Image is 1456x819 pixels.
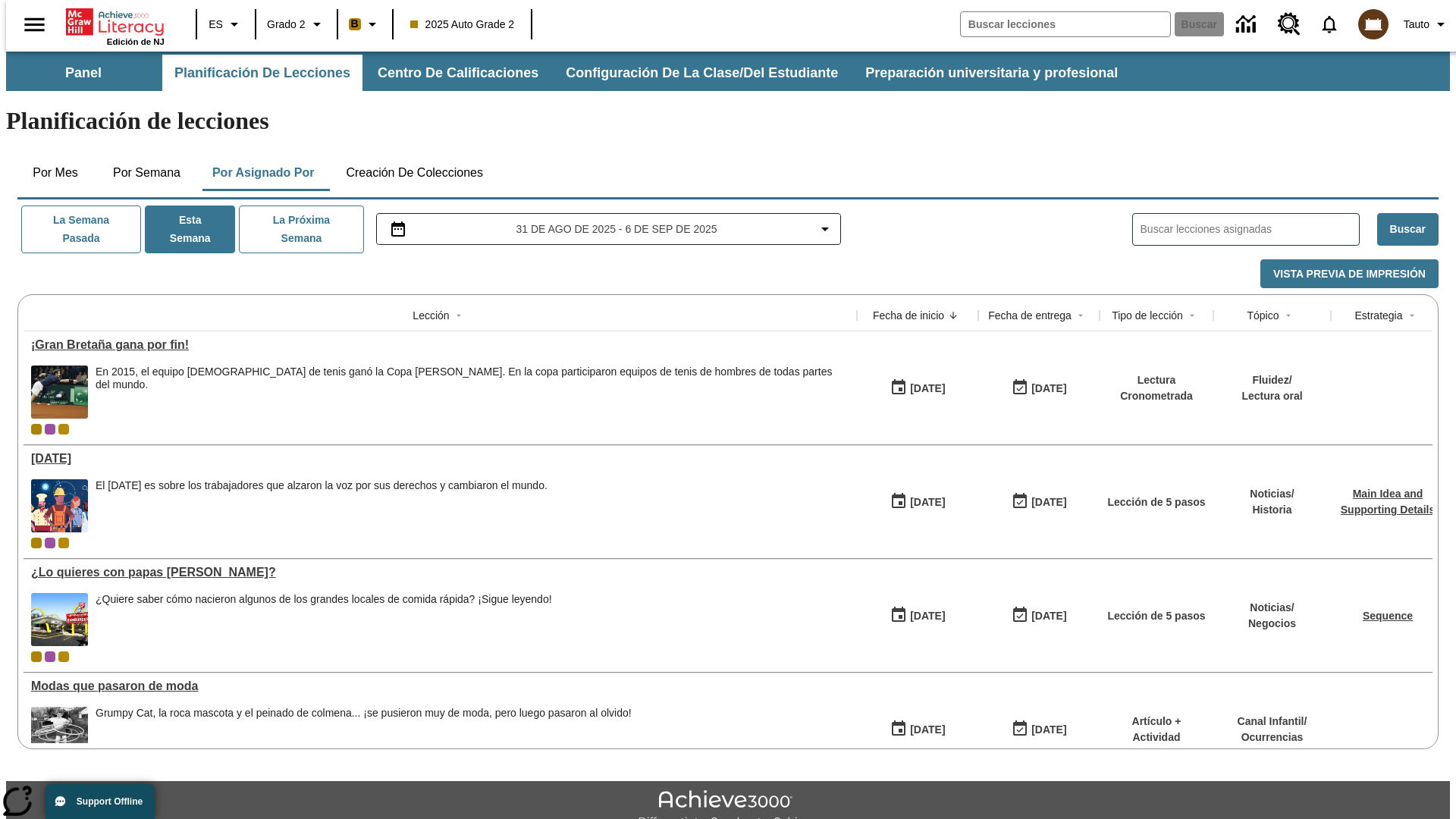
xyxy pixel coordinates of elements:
[58,424,69,435] div: New 2025 class
[96,479,548,532] div: El Día del Trabajo es sobre los trabajadores que alzaron la voz por sus derechos y cambiaron el m...
[1269,4,1310,45] a: Centro de recursos, Se abrirá en una pestaña nueva.
[1112,308,1183,323] div: Tipo de lección
[1107,494,1205,510] p: Lección de 5 pasos
[77,796,143,807] span: Support Offline
[1349,5,1398,44] button: Escoja un nuevo avatar
[1241,388,1302,404] p: Lectura oral
[910,607,945,626] div: [DATE]
[351,14,359,33] span: B
[12,2,57,47] button: Abrir el menú lateral
[988,308,1072,323] div: Fecha de entrega
[1248,600,1296,616] p: Noticias /
[1031,607,1066,626] div: [DATE]
[96,707,632,760] span: Grumpy Cat, la roca mascota y el peinado de colmena... ¡se pusieron muy de moda, pero luego pasar...
[554,55,850,91] button: Configuración de la clase/del estudiante
[96,366,849,419] div: En 2015, el equipo británico de tenis ganó la Copa Davis. En la copa participaron equipos de teni...
[31,651,42,662] span: Clase actual
[96,707,632,720] div: Grumpy Cat, la roca mascota y el peinado de colmena... ¡se pusieron muy de moda, pero luego pasar...
[96,593,552,646] div: ¿Quiere saber cómo nacieron algunos de los grandes locales de comida rápida? ¡Sigue leyendo!
[1241,372,1302,388] p: Fluidez /
[383,220,835,238] button: Seleccione el intervalo de fechas opción del menú
[31,679,849,693] a: Modas que pasaron de moda, Lecciones
[1006,374,1072,403] button: 09/07/25: Último día en que podrá accederse la lección
[1404,17,1429,33] span: Tauto
[413,308,449,323] div: Lección
[66,7,165,37] a: Portada
[1354,308,1402,323] div: Estrategia
[885,715,950,744] button: 07/19/25: Primer día en que estuvo disponible la lección
[961,12,1170,36] input: Buscar campo
[410,17,515,33] span: 2025 Auto Grade 2
[853,55,1130,91] button: Preparación universitaria y profesional
[31,338,849,352] a: ¡Gran Bretaña gana por fin!, Lecciones
[1141,218,1359,240] input: Buscar lecciones asignadas
[1031,379,1066,398] div: [DATE]
[31,338,849,352] div: ¡Gran Bretaña gana por fin!
[96,366,849,391] div: En 2015, el equipo [DEMOGRAPHIC_DATA] de tenis ganó la Copa [PERSON_NAME]. En la copa participaro...
[96,593,552,606] div: ¿Quiere saber cómo nacieron algunos de los grandes locales de comida rápida? ¡Sigue leyendo!
[261,11,332,38] button: Grado: Grado 2, Elige un grado
[1072,306,1090,325] button: Sort
[1031,493,1066,512] div: [DATE]
[31,366,88,419] img: Tenista británico Andy Murray extendiendo todo su cuerpo para alcanzar una pelota durante un part...
[910,720,945,739] div: [DATE]
[1227,4,1269,45] a: Centro de información
[17,155,93,191] button: Por mes
[66,5,165,46] div: Portada
[910,379,945,398] div: [DATE]
[162,55,362,91] button: Planificación de lecciones
[101,155,193,191] button: Por semana
[239,206,363,253] button: La próxima semana
[45,424,55,435] div: OL 2025 Auto Grade 3
[910,493,945,512] div: [DATE]
[1006,488,1072,516] button: 09/07/25: Último día en que podrá accederse la lección
[1006,715,1072,744] button: 06/30/26: Último día en que podrá accederse la lección
[6,52,1450,91] div: Subbarra de navegación
[873,308,944,323] div: Fecha de inicio
[31,479,88,532] img: una pancarta con fondo azul muestra la ilustración de una fila de diferentes hombres y mujeres co...
[1183,306,1201,325] button: Sort
[1107,608,1205,624] p: Lección de 5 pasos
[6,55,1131,91] div: Subbarra de navegación
[31,707,88,760] img: foto en blanco y negro de una chica haciendo girar unos hula-hulas en la década de 1950
[1250,502,1294,518] p: Historia
[944,306,962,325] button: Sort
[1403,306,1421,325] button: Sort
[1279,306,1298,325] button: Sort
[21,206,141,253] button: La semana pasada
[1250,486,1294,502] p: Noticias /
[58,538,69,548] div: New 2025 class
[1247,308,1279,323] div: Tópico
[334,155,495,191] button: Creación de colecciones
[145,206,235,253] button: Esta semana
[1260,259,1439,289] button: Vista previa de impresión
[96,479,548,492] div: El [DATE] es sobre los trabajadores que alzaron la voz por sus derechos y cambiaron el mundo.
[516,221,717,237] span: 31 de ago de 2025 - 6 de sep de 2025
[1363,610,1413,622] a: Sequence
[209,17,223,33] span: ES
[1006,601,1072,630] button: 07/03/26: Último día en que podrá accederse la lección
[885,601,950,630] button: 07/26/25: Primer día en que estuvo disponible la lección
[1398,11,1456,38] button: Perfil/Configuración
[45,651,55,662] div: OL 2025 Auto Grade 3
[45,538,55,548] div: OL 2025 Auto Grade 3
[343,11,388,38] button: Boost El color de la clase es anaranjado claro. Cambiar el color de la clase.
[1107,372,1206,404] p: Lectura Cronometrada
[366,55,551,91] button: Centro de calificaciones
[1238,714,1307,730] p: Canal Infantil /
[58,651,69,662] div: New 2025 class
[31,538,42,548] span: Clase actual
[1341,488,1435,516] a: Main Idea and Supporting Details
[1358,9,1389,39] img: avatar image
[267,17,306,33] span: Grado 2
[1107,714,1206,745] p: Artículo + Actividad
